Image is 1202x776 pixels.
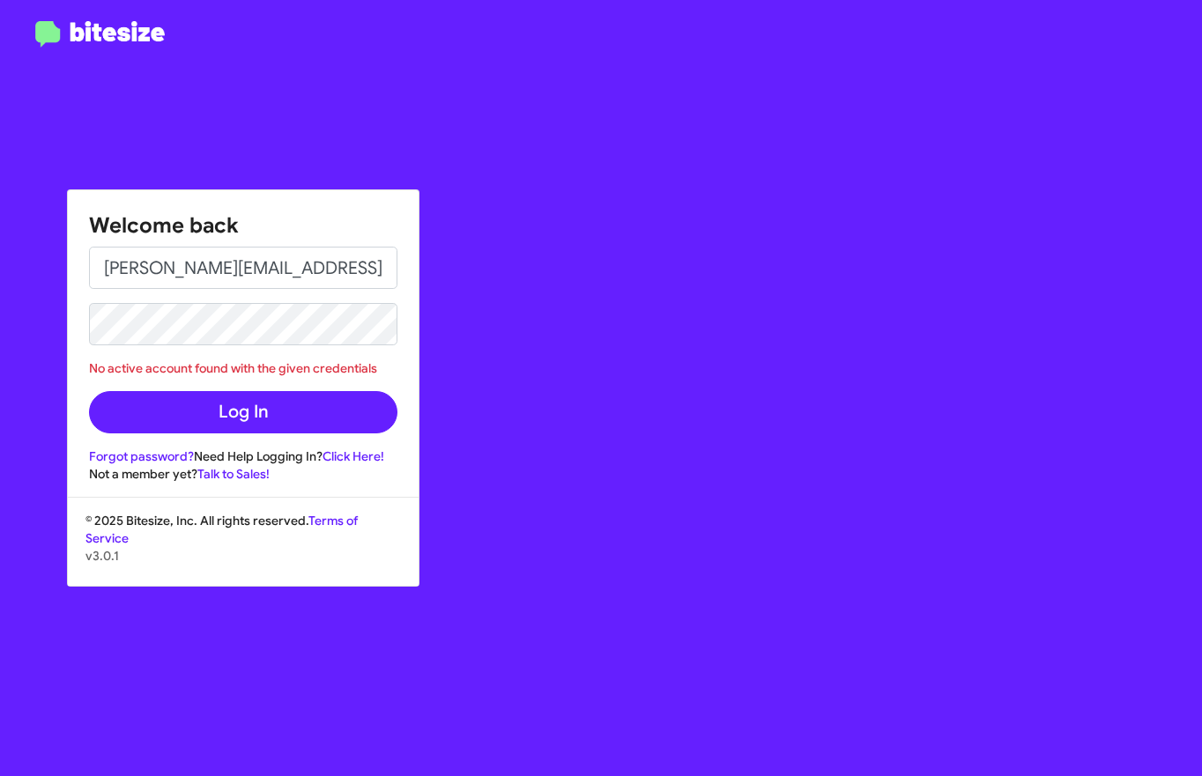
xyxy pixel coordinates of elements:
[89,211,397,240] h1: Welcome back
[89,391,397,433] button: Log In
[68,512,419,586] div: © 2025 Bitesize, Inc. All rights reserved.
[323,448,384,464] a: Click Here!
[89,359,397,377] div: No active account found with the given credentials
[89,448,194,464] a: Forgot password?
[85,547,401,565] p: v3.0.1
[89,447,397,465] div: Need Help Logging In?
[89,247,397,289] input: Email address
[197,466,270,482] a: Talk to Sales!
[89,465,397,483] div: Not a member yet?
